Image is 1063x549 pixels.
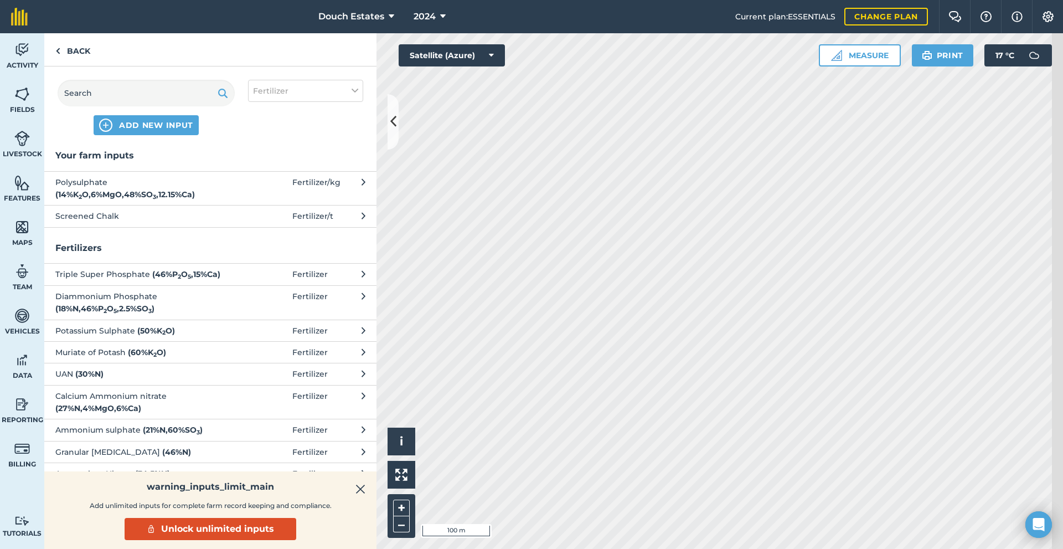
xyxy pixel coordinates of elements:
[1025,511,1052,538] div: Open Intercom Messenger
[55,176,236,201] span: Polysulphate
[143,425,203,435] strong: ( 21 % N , 60 % SO )
[14,352,30,368] img: svg+xml;base64,PD94bWwgdmVyc2lvbj0iMS4wIiBlbmNvZGluZz0idXRmLTgiPz4KPCEtLSBHZW5lcmF0b3I6IEFkb2JlIE...
[44,205,376,227] button: Screened Chalk Fertilizer/t
[14,440,30,457] img: svg+xml;base64,PD94bWwgdmVyc2lvbj0iMS4wIiBlbmNvZGluZz0idXRmLTgiPz4KPCEtLSBHZW5lcmF0b3I6IEFkb2JlIE...
[135,469,170,479] strong: ( 34.5 % N )
[44,263,376,285] button: Triple Super Phosphate (46%P2O5,15%Ca)Fertilizer
[148,307,152,315] sub: 3
[248,80,363,102] button: Fertilizer
[819,44,901,66] button: Measure
[55,44,60,58] img: svg+xml;base64,PHN2ZyB4bWxucz0iaHR0cDovL3d3dy53My5vcmcvMjAwMC9zdmciIHdpZHRoPSI5IiBoZWlnaHQ9IjI0Ii...
[14,396,30,413] img: svg+xml;base64,PD94bWwgdmVyc2lvbj0iMS4wIiBlbmNvZGluZz0idXRmLTgiPz4KPCEtLSBHZW5lcmF0b3I6IEFkb2JlIE...
[99,119,112,132] img: svg+xml;base64,PHN2ZyB4bWxucz0iaHR0cDovL3d3dy53My5vcmcvMjAwMC9zdmciIHdpZHRoPSIxNCIgaGVpZ2h0PSIyNC...
[399,44,505,66] button: Satellite (Azure)
[153,193,156,201] sub: 3
[984,44,1052,66] button: 17 °C
[44,419,376,440] button: Ammonium sulphate (21%N,60%SO3)Fertilizer
[292,210,333,222] span: Fertilizer / t
[119,120,193,131] span: ADD NEW INPUT
[292,176,340,201] span: Fertilizer / kg
[55,468,236,480] span: Ammonium Nitrate
[995,44,1014,66] span: 17 ° C
[75,369,104,379] strong: ( 30 % N )
[55,446,236,458] span: Granular [MEDICAL_DATA]
[14,307,30,324] img: svg+xml;base64,PD94bWwgdmVyc2lvbj0iMS4wIiBlbmNvZGluZz0idXRmLTgiPz4KPCEtLSBHZW5lcmF0b3I6IEFkb2JlIE...
[55,390,236,415] span: Calcium Ammonium nitrate
[55,325,236,337] span: Potassium Sulphate
[1023,44,1045,66] img: svg+xml;base64,PD94bWwgdmVyc2lvbj0iMS4wIiBlbmNvZGluZz0idXRmLTgiPz4KPCEtLSBHZW5lcmF0b3I6IEFkb2JlIE...
[55,290,236,315] span: Diammonium Phosphate
[162,447,191,457] strong: ( 46 % N )
[253,85,288,97] span: Fertilizer
[922,49,932,62] img: svg+xml;base64,PHN2ZyB4bWxucz0iaHR0cDovL3d3dy53My5vcmcvMjAwMC9zdmciIHdpZHRoPSIxOSIgaGVpZ2h0PSIyNC...
[393,500,410,516] button: +
[14,175,30,191] img: svg+xml;base64,PHN2ZyB4bWxucz0iaHR0cDovL3d3dy53My5vcmcvMjAwMC9zdmciIHdpZHRoPSI1NiIgaGVpZ2h0PSI2MC...
[147,480,274,494] strong: warning_inputs_limit_main
[55,424,236,436] span: Ammonium sulphate
[197,429,200,436] sub: 3
[178,273,181,280] sub: 2
[125,518,296,540] a: Unlock unlimited inputs
[55,346,236,358] span: Muriate of Potash
[55,368,236,380] span: UAN
[44,341,376,363] button: Muriate of Potash (60%K2O)Fertilizer
[393,516,410,532] button: –
[844,8,928,25] a: Change plan
[153,351,157,358] sub: 2
[188,273,191,280] sub: 5
[414,10,436,23] span: 2024
[55,268,236,280] span: Triple Super Phosphate
[735,11,835,23] span: Current plan : ESSENTIALS
[44,441,376,463] button: Granular [MEDICAL_DATA] (46%N)Fertilizer
[44,363,376,384] button: UAN (30%N)Fertilizer
[90,499,332,512] span: Add unlimited inputs for complete farm record keeping and compliance.
[55,403,141,413] strong: ( 27 % N , 4 % MgO , 6 % Ca )
[79,193,82,201] sub: 2
[318,10,384,23] span: Douch Estates
[55,304,154,314] strong: ( 18 % N , 46 % P O , 2.5 % SO )
[44,385,376,419] button: Calcium Ammonium nitrate (27%N,4%MgO,6%Ca)Fertilizer
[14,263,30,280] img: svg+xml;base64,PD94bWwgdmVyc2lvbj0iMS4wIiBlbmNvZGluZz0idXRmLTgiPz4KPCEtLSBHZW5lcmF0b3I6IEFkb2JlIE...
[104,307,107,315] sub: 2
[44,463,376,484] button: Ammonium Nitrate (34.5%N)Fertilizer
[400,434,403,448] span: i
[14,516,30,526] img: svg+xml;base64,PD94bWwgdmVyc2lvbj0iMS4wIiBlbmNvZGluZz0idXRmLTgiPz4KPCEtLSBHZW5lcmF0b3I6IEFkb2JlIE...
[113,307,117,315] sub: 5
[44,285,376,320] button: Diammonium Phosphate (18%N,46%P2O5,2.5%SO3)Fertilizer
[14,86,30,102] img: svg+xml;base64,PHN2ZyB4bWxucz0iaHR0cDovL3d3dy53My5vcmcvMjAwMC9zdmciIHdpZHRoPSI1NiIgaGVpZ2h0PSI2MC...
[831,50,842,61] img: Ruler icon
[14,219,30,235] img: svg+xml;base64,PHN2ZyB4bWxucz0iaHR0cDovL3d3dy53My5vcmcvMjAwMC9zdmciIHdpZHRoPSI1NiIgaGVpZ2h0PSI2MC...
[1012,10,1023,23] img: svg+xml;base64,PHN2ZyB4bWxucz0iaHR0cDovL3d3dy53My5vcmcvMjAwMC9zdmciIHdpZHRoPSIxNyIgaGVpZ2h0PSIxNy...
[94,115,199,135] button: ADD NEW INPUT
[44,320,376,341] button: Potassium Sulphate (50%K2O)Fertilizer
[388,428,415,455] button: i
[355,483,365,496] img: svg+xml;base64,PHN2ZyB4bWxucz0iaHR0cDovL3d3dy53My5vcmcvMjAwMC9zdmciIHdpZHRoPSIyMiIgaGVpZ2h0PSIzMC...
[137,326,175,336] strong: ( 50 % K O )
[1041,11,1055,22] img: A cog icon
[948,11,962,22] img: Two speech bubbles overlapping with the left bubble in the forefront
[55,210,236,222] span: Screened Chalk
[11,8,28,25] img: fieldmargin Logo
[14,130,30,147] img: svg+xml;base64,PD94bWwgdmVyc2lvbj0iMS4wIiBlbmNvZGluZz0idXRmLTgiPz4KPCEtLSBHZW5lcmF0b3I6IEFkb2JlIE...
[162,329,166,336] sub: 2
[44,148,376,163] h3: Your farm inputs
[58,80,235,106] input: Search
[161,522,274,536] span: Unlock unlimited inputs
[128,347,166,357] strong: ( 60 % K O )
[152,269,220,279] strong: ( 46 % P O , 15 % Ca )
[14,42,30,58] img: svg+xml;base64,PD94bWwgdmVyc2lvbj0iMS4wIiBlbmNvZGluZz0idXRmLTgiPz4KPCEtLSBHZW5lcmF0b3I6IEFkb2JlIE...
[44,33,101,66] a: Back
[44,171,376,206] button: Polysulphate (14%K2O,6%MgO,48%SO3,12.15%Ca)Fertilizer/kg
[218,86,228,100] img: svg+xml;base64,PHN2ZyB4bWxucz0iaHR0cDovL3d3dy53My5vcmcvMjAwMC9zdmciIHdpZHRoPSIxOSIgaGVpZ2h0PSIyNC...
[44,241,376,255] h3: Fertilizers
[395,469,407,481] img: Four arrows, one pointing top left, one top right, one bottom right and the last bottom left
[912,44,974,66] button: Print
[55,189,195,199] strong: ( 14 % K O , 6 % MgO , 48 % SO , 12.15 % Ca )
[979,11,993,22] img: A question mark icon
